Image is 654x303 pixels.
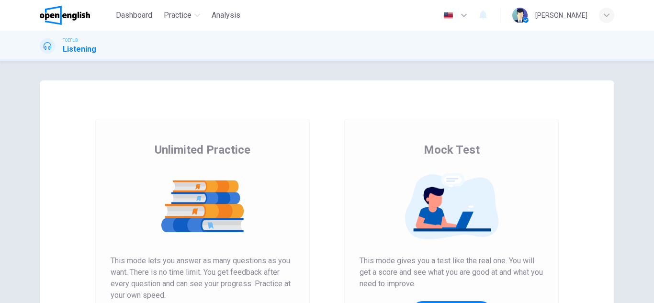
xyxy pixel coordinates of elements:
img: Profile picture [512,8,528,23]
h1: Listening [63,44,96,55]
span: This mode lets you answer as many questions as you want. There is no time limit. You get feedback... [111,255,294,301]
span: TOEFL® [63,37,78,44]
button: Dashboard [112,7,156,24]
a: OpenEnglish logo [40,6,112,25]
div: [PERSON_NAME] [535,10,587,21]
span: Practice [164,10,192,21]
span: Unlimited Practice [155,142,250,157]
img: en [442,12,454,19]
button: Analysis [208,7,244,24]
span: This mode gives you a test like the real one. You will get a score and see what you are good at a... [360,255,543,290]
span: Dashboard [116,10,152,21]
img: OpenEnglish logo [40,6,90,25]
span: Mock Test [424,142,480,157]
span: Analysis [212,10,240,21]
button: Practice [160,7,204,24]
